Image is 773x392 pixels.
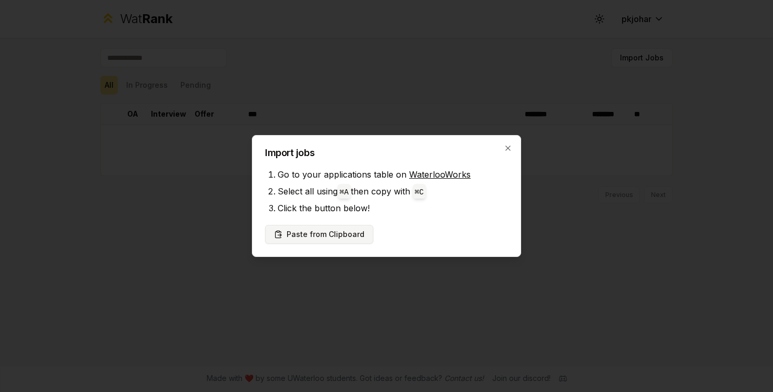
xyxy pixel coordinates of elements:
code: ⌘ A [340,188,349,197]
li: Click the button below! [278,200,508,216]
a: WaterlooWorks [409,169,471,180]
li: Select all using then copy with [278,183,508,200]
code: ⌘ C [415,188,424,197]
button: Paste from Clipboard [265,225,373,244]
h2: Import jobs [265,148,508,158]
li: Go to your applications table on [278,166,508,183]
